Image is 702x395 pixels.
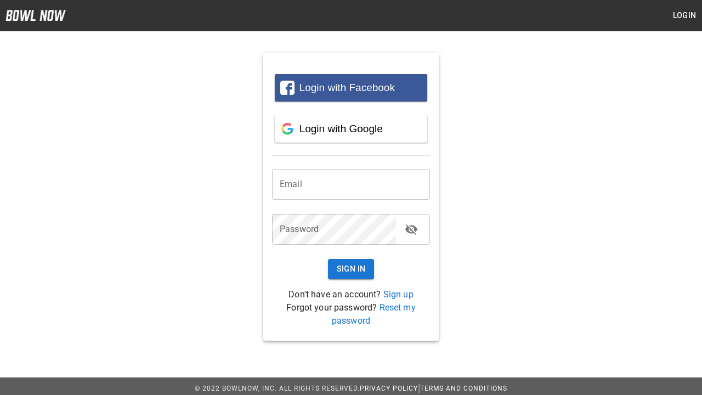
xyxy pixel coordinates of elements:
p: Don't have an account? [272,288,430,301]
a: Terms and Conditions [420,385,507,392]
span: Login with Google [299,123,383,134]
img: logo [5,10,66,21]
button: Sign In [328,259,375,279]
button: Login with Google [275,115,427,143]
span: Login with Facebook [299,82,395,93]
a: Privacy Policy [360,385,418,392]
button: Login with Facebook [275,74,427,101]
p: Forgot your password? [272,301,430,328]
a: Reset my password [332,302,416,326]
button: Login [667,5,702,26]
button: toggle password visibility [400,218,422,240]
a: Sign up [383,289,414,300]
span: © 2022 BowlNow, Inc. All Rights Reserved. [195,385,360,392]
